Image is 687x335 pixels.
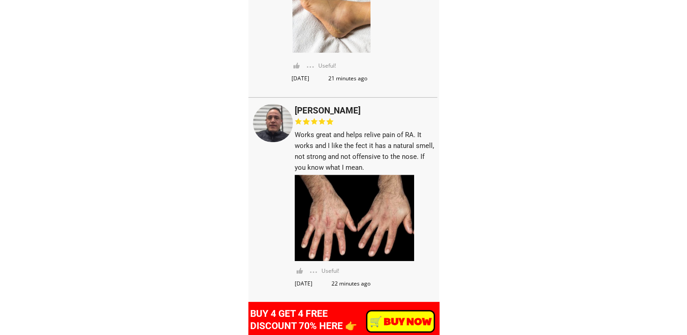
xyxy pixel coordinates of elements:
[318,61,355,70] h3: Useful!
[367,311,434,331] p: ️🛒 BUY NOW
[292,76,411,88] div: [DATE]
[331,279,376,288] h3: 22 minutes ago
[295,104,382,118] h3: [PERSON_NAME]
[295,281,414,293] div: [DATE]
[295,129,435,173] h3: Works great and helps relive pain of RA. It works and I like the fect it has a natural smell, not...
[328,74,373,83] h3: 21 minutes ago
[321,266,358,275] h3: Useful!
[250,308,388,333] h3: BUY 4 GET 4 FREE DISCOUNT 70% HERE 👉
